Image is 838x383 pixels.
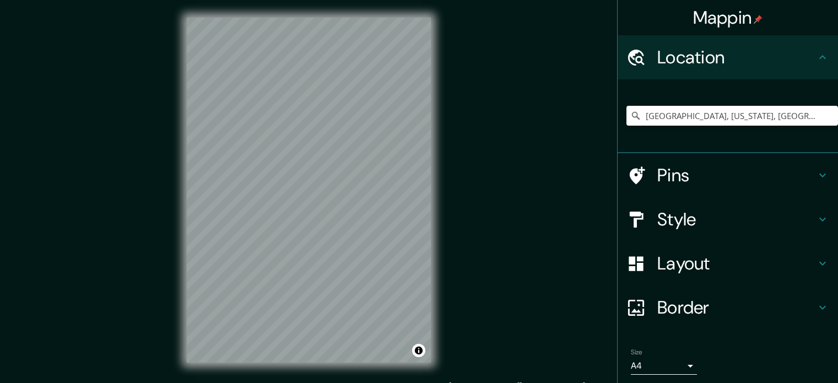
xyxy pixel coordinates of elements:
div: Pins [618,153,838,197]
h4: Border [657,296,816,319]
div: Border [618,285,838,330]
input: Pick your city or area [626,106,838,126]
iframe: Help widget launcher [740,340,826,371]
label: Size [631,348,642,357]
button: Toggle attribution [412,344,425,357]
canvas: Map [187,18,431,363]
h4: Mappin [693,7,763,29]
h4: Style [657,208,816,230]
div: A4 [631,357,697,375]
h4: Pins [657,164,816,186]
div: Style [618,197,838,241]
h4: Location [657,46,816,68]
div: Layout [618,241,838,285]
div: Location [618,35,838,79]
img: pin-icon.png [754,15,763,24]
h4: Layout [657,252,816,274]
